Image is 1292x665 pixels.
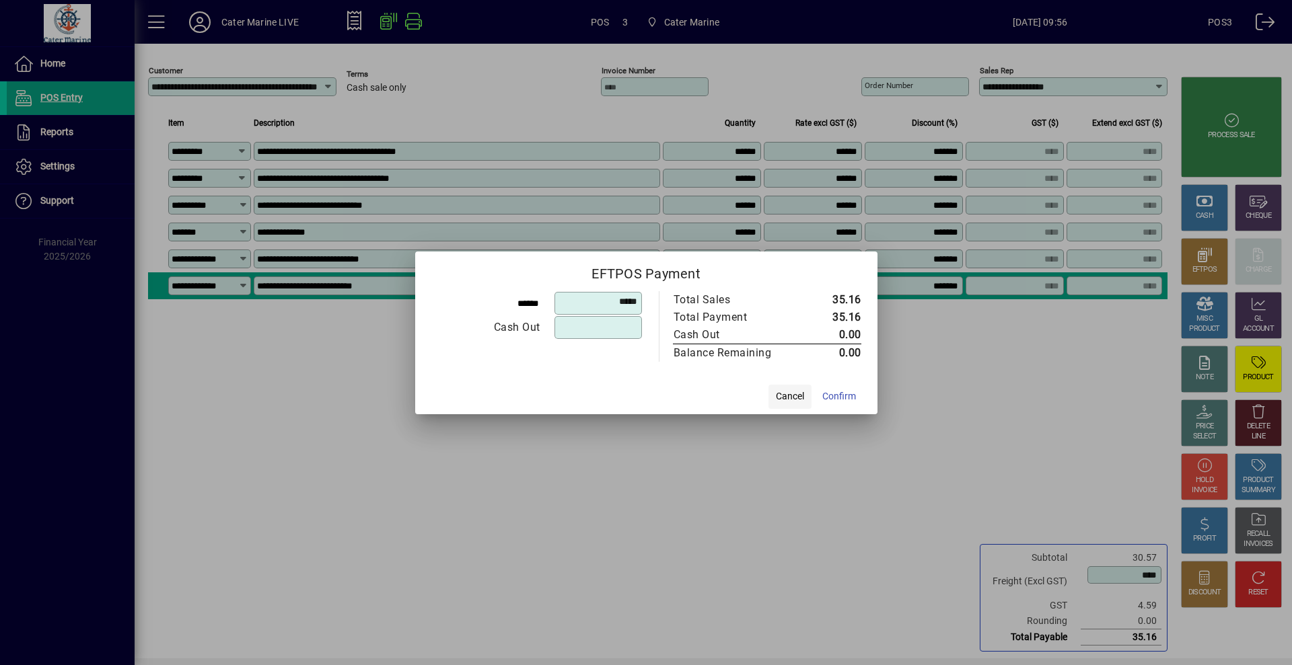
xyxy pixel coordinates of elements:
button: Cancel [768,385,812,409]
td: 35.16 [800,309,861,326]
td: 0.00 [800,326,861,344]
span: Confirm [822,389,856,403]
span: Cancel [776,389,804,403]
td: 0.00 [800,344,861,362]
div: Balance Remaining [674,345,787,361]
td: Total Payment [673,309,800,326]
button: Confirm [817,385,861,409]
td: 35.16 [800,291,861,309]
h2: EFTPOS Payment [415,251,877,290]
div: Cash Out [432,319,540,336]
div: Cash Out [674,327,787,343]
td: Total Sales [673,291,800,309]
